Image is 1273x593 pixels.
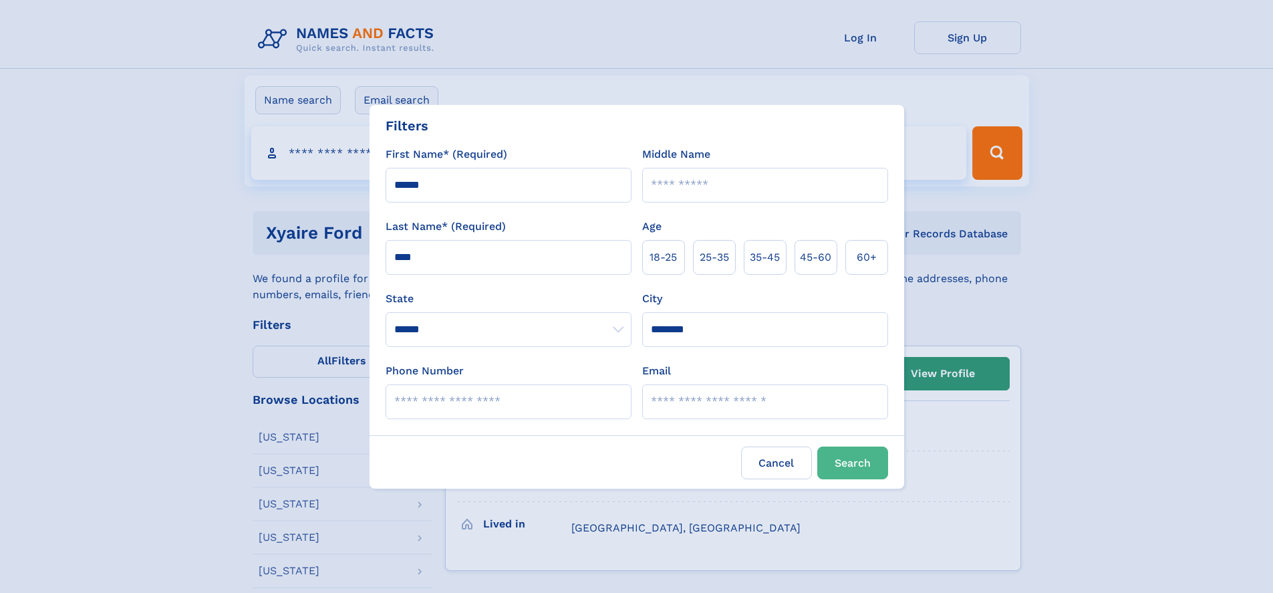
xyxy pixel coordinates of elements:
span: 45‑60 [800,249,831,265]
span: 18‑25 [650,249,677,265]
label: Phone Number [386,363,464,379]
label: City [642,291,662,307]
label: First Name* (Required) [386,146,507,162]
label: Cancel [741,447,812,479]
span: 60+ [857,249,877,265]
label: Middle Name [642,146,710,162]
span: 35‑45 [750,249,780,265]
label: Last Name* (Required) [386,219,506,235]
label: State [386,291,631,307]
div: Filters [386,116,428,136]
label: Age [642,219,662,235]
label: Email [642,363,671,379]
span: 25‑35 [700,249,729,265]
button: Search [817,447,888,479]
